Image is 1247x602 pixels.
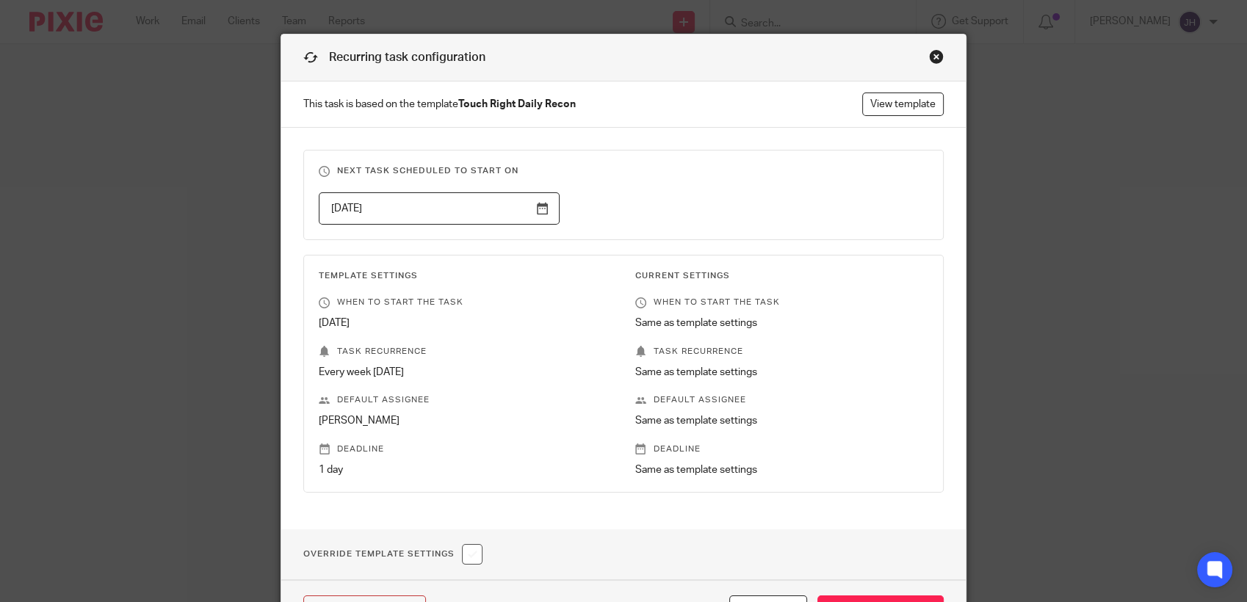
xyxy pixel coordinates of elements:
[635,297,928,308] p: When to start the task
[319,316,612,330] p: [DATE]
[303,544,482,565] h1: Override Template Settings
[635,413,928,428] p: Same as template settings
[319,463,612,477] p: 1 day
[635,316,928,330] p: Same as template settings
[862,93,944,116] a: View template
[319,270,612,282] h3: Template Settings
[303,49,485,66] h1: Recurring task configuration
[635,443,928,455] p: Deadline
[635,394,928,406] p: Default assignee
[319,165,928,177] h3: Next task scheduled to start on
[929,49,944,64] div: Close this dialog window
[319,346,612,358] p: Task recurrence
[319,443,612,455] p: Deadline
[303,97,576,112] span: This task is based on the template
[319,413,612,428] p: [PERSON_NAME]
[319,297,612,308] p: When to start the task
[635,346,928,358] p: Task recurrence
[635,270,928,282] h3: Current Settings
[319,365,612,380] p: Every week [DATE]
[635,463,928,477] p: Same as template settings
[319,394,612,406] p: Default assignee
[458,99,576,109] strong: Touch Right Daily Recon
[635,365,928,380] p: Same as template settings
